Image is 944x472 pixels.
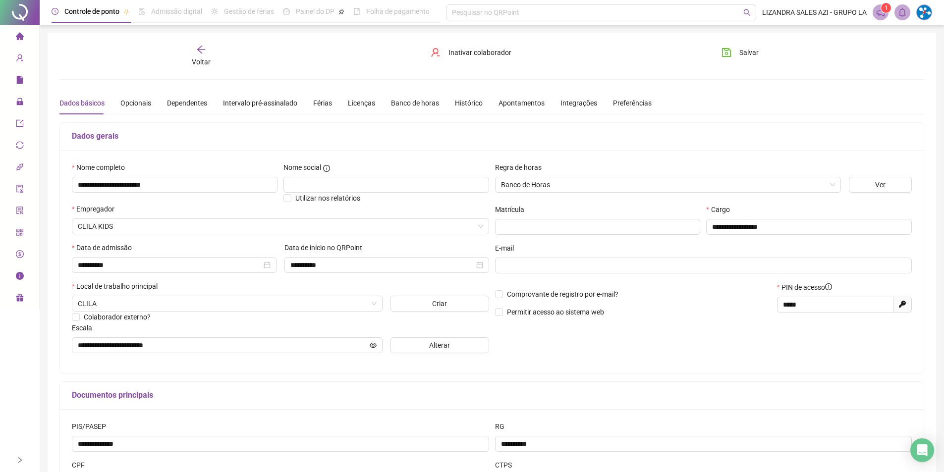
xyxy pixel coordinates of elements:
[353,8,360,15] span: book
[366,7,430,15] span: Folha de pagamento
[739,47,759,58] span: Salvar
[825,283,832,290] span: info-circle
[560,98,597,108] div: Integrações
[613,98,652,108] div: Preferências
[16,115,24,135] span: export
[743,9,751,16] span: search
[16,93,24,113] span: lock
[296,7,334,15] span: Painel do DP
[370,342,377,349] span: eye
[16,28,24,48] span: home
[423,45,519,60] button: Inativar colaborador
[16,180,24,200] span: audit
[507,290,618,298] span: Comprovante de registro por e-mail?
[429,340,450,351] span: Alterar
[495,243,520,254] label: E-mail
[876,8,885,17] span: notification
[16,202,24,222] span: solution
[52,8,58,15] span: clock-circle
[284,242,369,253] label: Data de início no QRPoint
[78,296,377,311] span: PRAÇA RUI BARBOSA, 110, CENTRO, 48010130, ALAGOINHAS, BA
[167,98,207,108] div: Dependentes
[72,130,912,142] h5: Dados gerais
[495,460,518,471] label: CTPS
[501,177,835,192] span: Banco de Horas
[313,98,332,108] div: Férias
[224,7,274,15] span: Gestão de férias
[881,3,891,13] sup: 1
[348,98,375,108] div: Licenças
[72,204,121,214] label: Empregador
[72,242,138,253] label: Data de admissão
[391,98,439,108] div: Banco de horas
[120,98,151,108] div: Opcionais
[16,224,24,244] span: qrcode
[16,246,24,265] span: dollar
[72,460,91,471] label: CPF
[455,98,483,108] div: Histórico
[507,308,604,316] span: Permitir acesso ao sistema web
[64,7,119,15] span: Controle de ponto
[499,98,545,108] div: Apontamentos
[16,137,24,157] span: sync
[898,8,907,17] span: bell
[917,5,932,20] img: 51907
[72,421,112,432] label: PIS/PASEP
[295,194,360,202] span: Utilizar nos relatórios
[72,389,912,401] h5: Documentos principais
[59,98,105,108] div: Dados básicos
[223,98,297,108] div: Intervalo pré-assinalado
[78,219,483,234] span: CLILA CLINICA MEDICA LABORATORIAL LTDA
[849,177,912,193] button: Ver
[722,48,731,57] span: save
[196,45,206,54] span: arrow-left
[390,296,489,312] button: Criar
[706,204,736,215] label: Cargo
[910,438,934,462] div: Open Intercom Messenger
[16,50,24,69] span: user-add
[762,7,867,18] span: LIZANDRA SALES AZI - GRUPO LA
[192,58,211,66] span: Voltar
[16,457,23,464] span: right
[390,337,489,353] button: Alterar
[72,322,99,333] label: Escala
[211,8,218,15] span: sun
[138,8,145,15] span: file-done
[283,162,321,173] span: Nome social
[16,267,24,287] span: info-circle
[323,165,330,172] span: info-circle
[495,204,531,215] label: Matrícula
[432,298,447,309] span: Criar
[16,71,24,91] span: file
[72,162,131,173] label: Nome completo
[151,7,202,15] span: Admissão digital
[16,289,24,309] span: gift
[16,158,24,178] span: api
[338,9,344,15] span: pushpin
[885,4,888,11] span: 1
[495,162,548,173] label: Regra de horas
[84,313,151,321] span: Colaborador externo?
[448,47,511,58] span: Inativar colaborador
[283,8,290,15] span: dashboard
[123,9,129,15] span: pushpin
[714,45,766,60] button: Salvar
[875,179,886,190] span: Ver
[495,421,511,432] label: RG
[431,48,441,57] span: user-delete
[781,282,832,293] span: PIN de acesso
[72,281,164,292] label: Local de trabalho principal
